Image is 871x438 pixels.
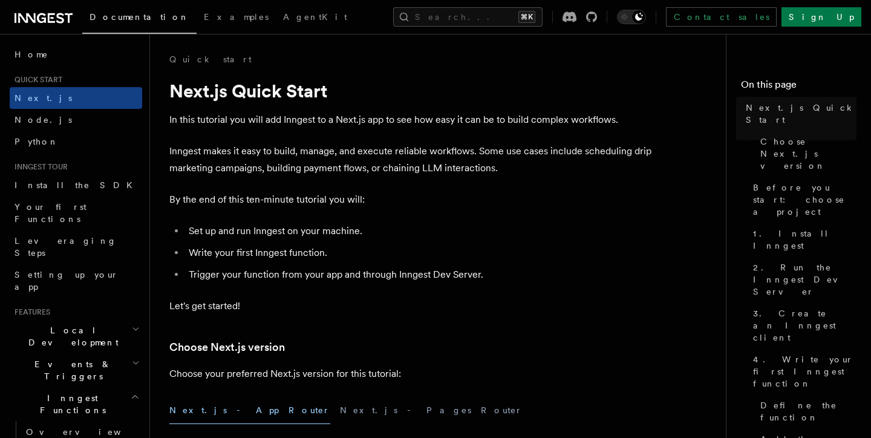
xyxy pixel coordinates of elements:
a: 1. Install Inngest [748,223,856,257]
span: Inngest tour [10,162,68,172]
p: In this tutorial you will add Inngest to a Next.js app to see how easy it can be to build complex... [169,111,653,128]
a: Install the SDK [10,174,142,196]
a: Examples [197,4,276,33]
a: Before you start: choose a project [748,177,856,223]
a: Quick start [169,53,252,65]
span: 2. Run the Inngest Dev Server [753,261,856,298]
a: Leveraging Steps [10,230,142,264]
span: Next.js Quick Start [746,102,856,126]
button: Events & Triggers [10,353,142,387]
p: By the end of this ten-minute tutorial you will: [169,191,653,208]
span: Inngest Functions [10,392,131,416]
li: Trigger your function from your app and through Inngest Dev Server. [185,266,653,283]
a: Next.js [10,87,142,109]
span: Python [15,137,59,146]
p: Inngest makes it easy to build, manage, and execute reliable workflows. Some use cases include sc... [169,143,653,177]
span: Leveraging Steps [15,236,117,258]
a: Python [10,131,142,152]
span: Node.js [15,115,72,125]
span: 1. Install Inngest [753,227,856,252]
span: Install the SDK [15,180,140,190]
button: Toggle dark mode [617,10,646,24]
h1: Next.js Quick Start [169,80,653,102]
kbd: ⌘K [518,11,535,23]
a: 2. Run the Inngest Dev Server [748,257,856,302]
a: Choose Next.js version [169,339,285,356]
a: Setting up your app [10,264,142,298]
a: 3. Create an Inngest client [748,302,856,348]
a: Home [10,44,142,65]
span: Events & Triggers [10,358,132,382]
p: Let's get started! [169,298,653,315]
a: 4. Write your first Inngest function [748,348,856,394]
a: Node.js [10,109,142,131]
li: Set up and run Inngest on your machine. [185,223,653,240]
span: 4. Write your first Inngest function [753,353,856,390]
a: Your first Functions [10,196,142,230]
a: Define the function [755,394,856,428]
span: Local Development [10,324,132,348]
span: Home [15,48,48,60]
button: Next.js - Pages Router [340,397,523,424]
a: Documentation [82,4,197,34]
span: Documentation [90,12,189,22]
a: Next.js Quick Start [741,97,856,131]
a: Sign Up [781,7,861,27]
button: Search...⌘K [393,7,543,27]
span: Before you start: choose a project [753,181,856,218]
span: Setting up your app [15,270,119,292]
a: AgentKit [276,4,354,33]
span: Overview [26,427,151,437]
span: Quick start [10,75,62,85]
span: 3. Create an Inngest client [753,307,856,344]
span: AgentKit [283,12,347,22]
p: Choose your preferred Next.js version for this tutorial: [169,365,653,382]
h4: On this page [741,77,856,97]
span: Choose Next.js version [760,136,856,172]
button: Inngest Functions [10,387,142,421]
a: Choose Next.js version [755,131,856,177]
a: Contact sales [666,7,777,27]
span: Next.js [15,93,72,103]
span: Your first Functions [15,202,86,224]
button: Local Development [10,319,142,353]
span: Features [10,307,50,317]
button: Next.js - App Router [169,397,330,424]
span: Examples [204,12,269,22]
span: Define the function [760,399,856,423]
li: Write your first Inngest function. [185,244,653,261]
